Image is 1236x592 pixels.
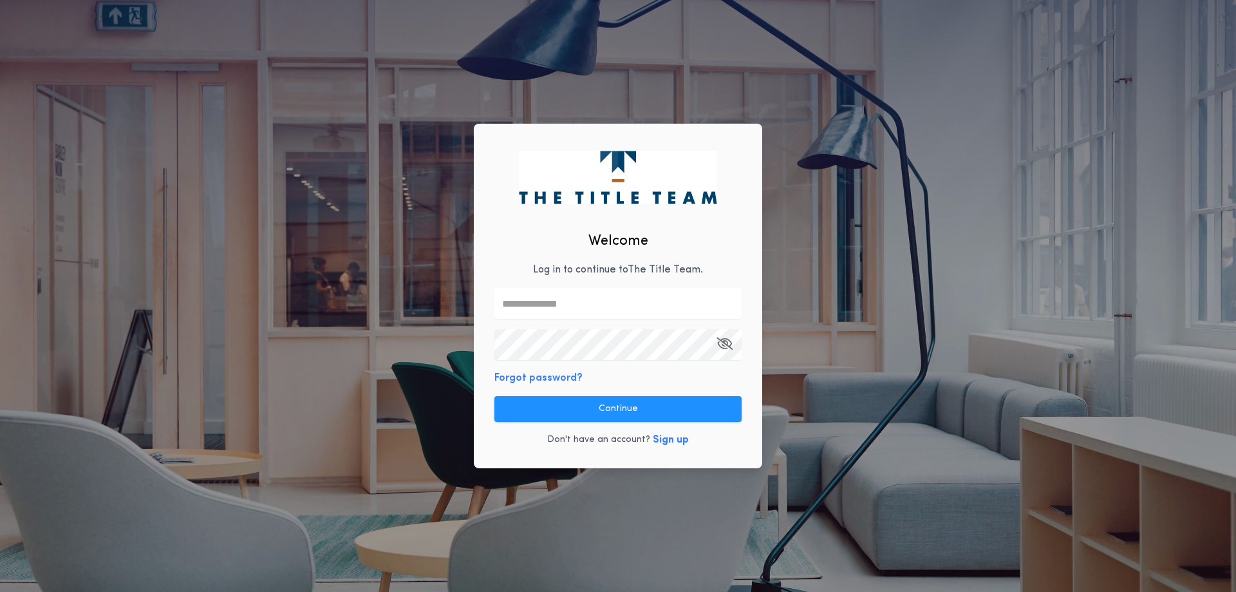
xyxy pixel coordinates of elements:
[494,396,742,422] button: Continue
[494,370,583,386] button: Forgot password?
[588,231,648,252] h2: Welcome
[519,151,716,204] img: logo
[547,434,650,446] p: Don't have an account?
[533,262,703,278] p: Log in to continue to The Title Team .
[653,432,689,448] button: Sign up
